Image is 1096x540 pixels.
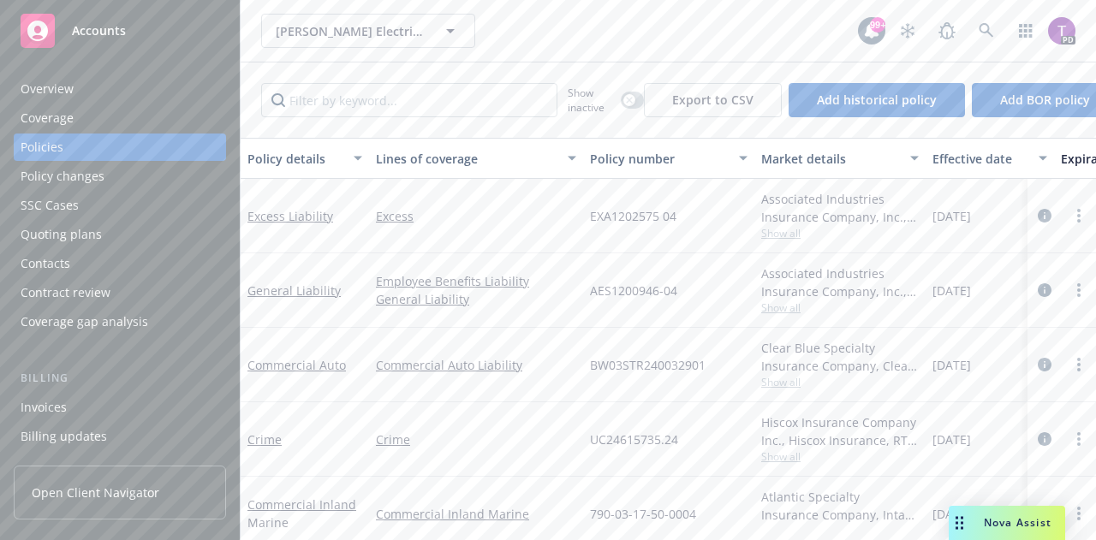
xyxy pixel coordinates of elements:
span: EXA1202575 04 [590,207,676,225]
span: 790-03-17-50-0004 [590,505,696,523]
button: Nova Assist [949,506,1065,540]
a: more [1069,503,1089,524]
span: Add historical policy [817,92,937,108]
div: Policy number [590,150,729,168]
button: Effective date [926,138,1054,179]
div: Coverage gap analysis [21,308,148,335]
a: Commercial Inland Marine [376,505,576,523]
span: Nova Assist [984,515,1051,530]
button: [PERSON_NAME] Electric Company, Inc. [261,14,475,48]
a: Contacts [14,250,226,277]
div: 99+ [870,17,885,33]
a: Coverage gap analysis [14,308,226,335]
div: Policies [21,134,63,161]
a: Policy changes [14,163,226,190]
div: Hiscox Insurance Company Inc., Hiscox Insurance, RT Specialty Insurance Services, LLC (RSG Specia... [761,413,919,449]
span: [DATE] [932,505,971,523]
a: Employee Benefits Liability [376,272,576,290]
a: Crime [376,430,576,448]
div: Coverage [21,104,74,132]
button: Export to CSV [644,83,782,117]
div: Overview [21,75,74,103]
a: Billing updates [14,423,226,450]
div: Quoting plans [21,221,102,248]
a: Excess [376,207,576,225]
span: Accounts [72,24,126,38]
div: Billing updates [21,423,107,450]
span: Show all [761,449,919,464]
span: [DATE] [932,207,971,225]
a: Commercial Auto Liability [376,356,576,374]
a: Quoting plans [14,221,226,248]
span: [PERSON_NAME] Electric Company, Inc. [276,22,424,40]
span: Show all [761,375,919,389]
button: Add historical policy [789,83,965,117]
a: Commercial Inland Marine [247,496,356,531]
span: Open Client Navigator [32,484,159,501]
div: Policy changes [21,163,104,190]
span: AES1200946-04 [590,282,677,300]
a: circleInformation [1034,280,1055,300]
a: Contract review [14,279,226,306]
a: Report a Bug [930,14,964,48]
input: Filter by keyword... [261,83,557,117]
div: Policy details [247,150,343,168]
a: circleInformation [1034,205,1055,226]
div: Billing [14,370,226,387]
div: Clear Blue Specialty Insurance Company, Clear Blue Insurance Group, Risk Transfer Partners [761,339,919,375]
div: Atlantic Specialty Insurance Company, Intact Insurance, RT Specialty Insurance Services, LLC (RSG... [761,488,919,524]
div: Effective date [932,150,1028,168]
a: General Liability [247,282,341,299]
a: more [1069,280,1089,300]
a: circleInformation [1034,429,1055,449]
a: Accounts [14,7,226,55]
a: Policies [14,134,226,161]
span: [DATE] [932,430,971,448]
a: more [1069,354,1089,375]
span: Export to CSV [672,92,753,108]
span: BW03STR240032901 [590,356,706,374]
a: Stop snowing [890,14,925,48]
span: [DATE] [932,282,971,300]
button: Policy number [583,138,754,179]
div: Market details [761,150,900,168]
a: Overview [14,75,226,103]
a: Excess Liability [247,208,333,224]
div: Associated Industries Insurance Company, Inc., AmTrust Financial Services, RT Specialty Insurance... [761,264,919,300]
a: circleInformation [1034,503,1055,524]
a: SSC Cases [14,192,226,219]
span: Show inactive [568,86,614,115]
span: [DATE] [932,356,971,374]
a: Coverage [14,104,226,132]
button: Market details [754,138,926,179]
div: Invoices [21,394,67,421]
a: Switch app [1009,14,1043,48]
span: Show all [761,524,919,538]
div: Associated Industries Insurance Company, Inc., AmTrust Financial Services, RT Specialty Insurance... [761,190,919,226]
button: Lines of coverage [369,138,583,179]
div: Contacts [21,250,70,277]
a: circleInformation [1034,354,1055,375]
div: Drag to move [949,506,970,540]
a: Invoices [14,394,226,421]
a: Search [969,14,1004,48]
a: Crime [247,431,282,448]
span: Show all [761,226,919,240]
button: Policy details [241,138,369,179]
a: General Liability [376,290,576,308]
a: more [1069,205,1089,226]
img: photo [1048,17,1075,45]
div: Lines of coverage [376,150,557,168]
div: Contract review [21,279,110,306]
a: more [1069,429,1089,449]
span: UC24615735.24 [590,430,678,448]
div: SSC Cases [21,192,79,219]
span: Show all [761,300,919,315]
span: Add BOR policy [1000,92,1090,108]
a: Commercial Auto [247,357,346,373]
